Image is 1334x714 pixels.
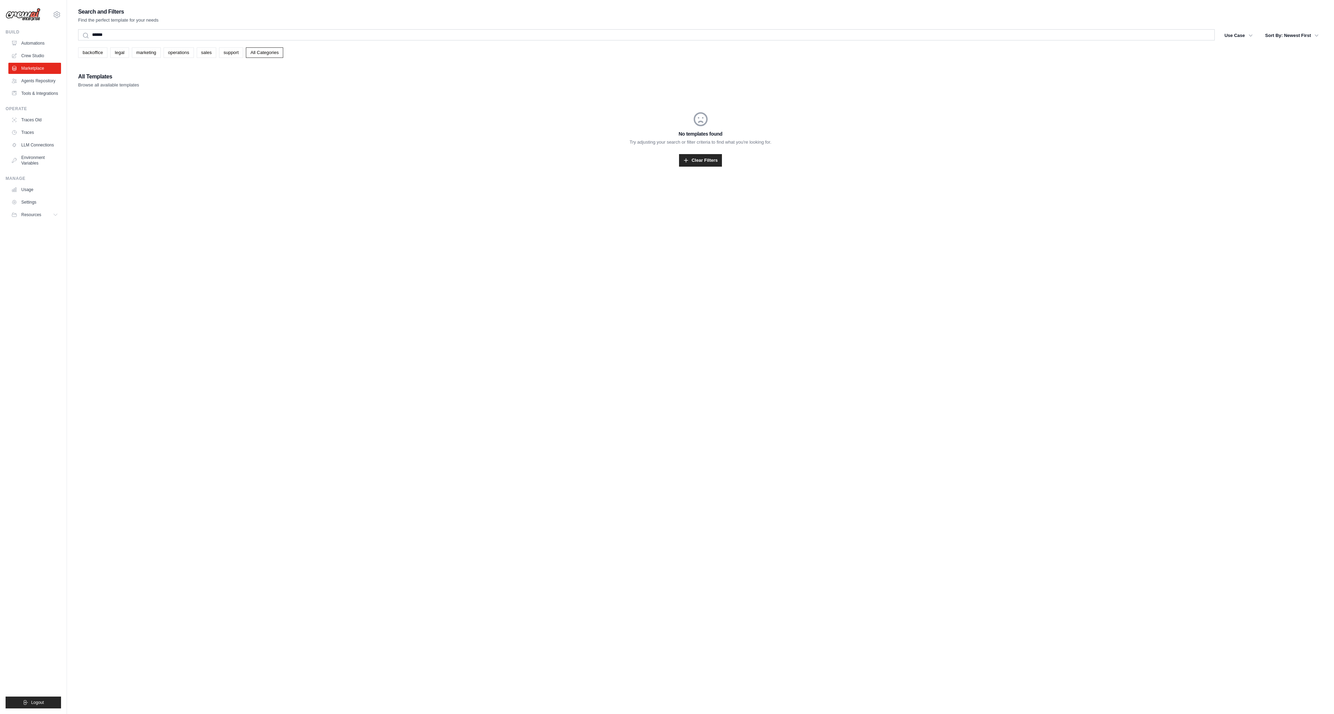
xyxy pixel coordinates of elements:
[110,47,129,58] a: legal
[8,197,61,208] a: Settings
[8,127,61,138] a: Traces
[219,47,243,58] a: support
[8,38,61,49] a: Automations
[6,176,61,181] div: Manage
[8,88,61,99] a: Tools & Integrations
[246,47,283,58] a: All Categories
[6,8,40,21] img: Logo
[78,139,1323,146] p: Try adjusting your search or filter criteria to find what you're looking for.
[78,130,1323,137] h3: No templates found
[8,75,61,86] a: Agents Repository
[31,700,44,705] span: Logout
[8,63,61,74] a: Marketplace
[78,72,139,82] h2: All Templates
[1220,29,1257,42] button: Use Case
[21,212,41,218] span: Resources
[8,152,61,169] a: Environment Variables
[78,7,159,17] h2: Search and Filters
[78,47,107,58] a: backoffice
[8,139,61,151] a: LLM Connections
[197,47,216,58] a: sales
[78,82,139,89] p: Browse all available templates
[1261,29,1323,42] button: Sort By: Newest First
[78,17,159,24] p: Find the perfect template for your needs
[8,209,61,220] button: Resources
[679,154,722,167] a: Clear Filters
[6,29,61,35] div: Build
[6,106,61,112] div: Operate
[8,184,61,195] a: Usage
[164,47,194,58] a: operations
[6,697,61,708] button: Logout
[8,114,61,126] a: Traces Old
[132,47,161,58] a: marketing
[8,50,61,61] a: Crew Studio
